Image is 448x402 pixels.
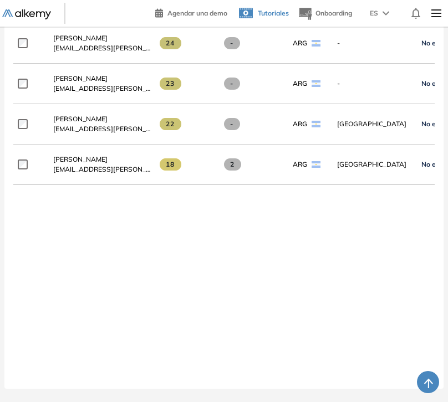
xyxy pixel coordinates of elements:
span: Agendar una demo [167,9,227,17]
span: Onboarding [315,9,352,17]
span: 18 [160,158,181,171]
span: - [224,37,240,49]
span: ARG [293,79,307,89]
span: ARG [293,159,307,169]
span: ARG [293,38,307,48]
a: [PERSON_NAME] [53,154,151,164]
span: [PERSON_NAME] [53,155,108,163]
span: [GEOGRAPHIC_DATA] [337,119,408,129]
span: [EMAIL_ADDRESS][PERSON_NAME][DOMAIN_NAME] [53,164,151,174]
img: Logo [2,9,51,19]
span: - [337,79,408,89]
span: 24 [160,37,181,49]
a: [PERSON_NAME] [53,74,151,84]
a: [PERSON_NAME] [53,33,151,43]
span: - [337,38,408,48]
img: ARG [312,40,320,47]
span: [PERSON_NAME] [53,74,108,83]
span: - [224,78,240,90]
img: ARG [312,80,320,87]
img: ARG [312,121,320,127]
span: [EMAIL_ADDRESS][PERSON_NAME][DOMAIN_NAME] [53,124,151,134]
span: ARG [293,119,307,129]
span: 22 [160,118,181,130]
span: [EMAIL_ADDRESS][PERSON_NAME][DOMAIN_NAME] [53,84,151,94]
img: Menu [427,2,446,24]
span: [GEOGRAPHIC_DATA] [337,159,408,169]
a: Agendar una demo [155,6,227,19]
button: Onboarding [298,2,352,25]
span: 2 [224,158,241,171]
span: [PERSON_NAME] [53,115,108,123]
span: ES [370,8,378,18]
span: [PERSON_NAME] [53,34,108,42]
img: arrow [383,11,389,16]
span: [EMAIL_ADDRESS][PERSON_NAME][DOMAIN_NAME] [53,43,151,53]
span: Tutoriales [258,9,289,17]
span: - [224,118,240,130]
span: 23 [160,78,181,90]
img: ARG [312,161,320,168]
a: [PERSON_NAME] [53,114,151,124]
